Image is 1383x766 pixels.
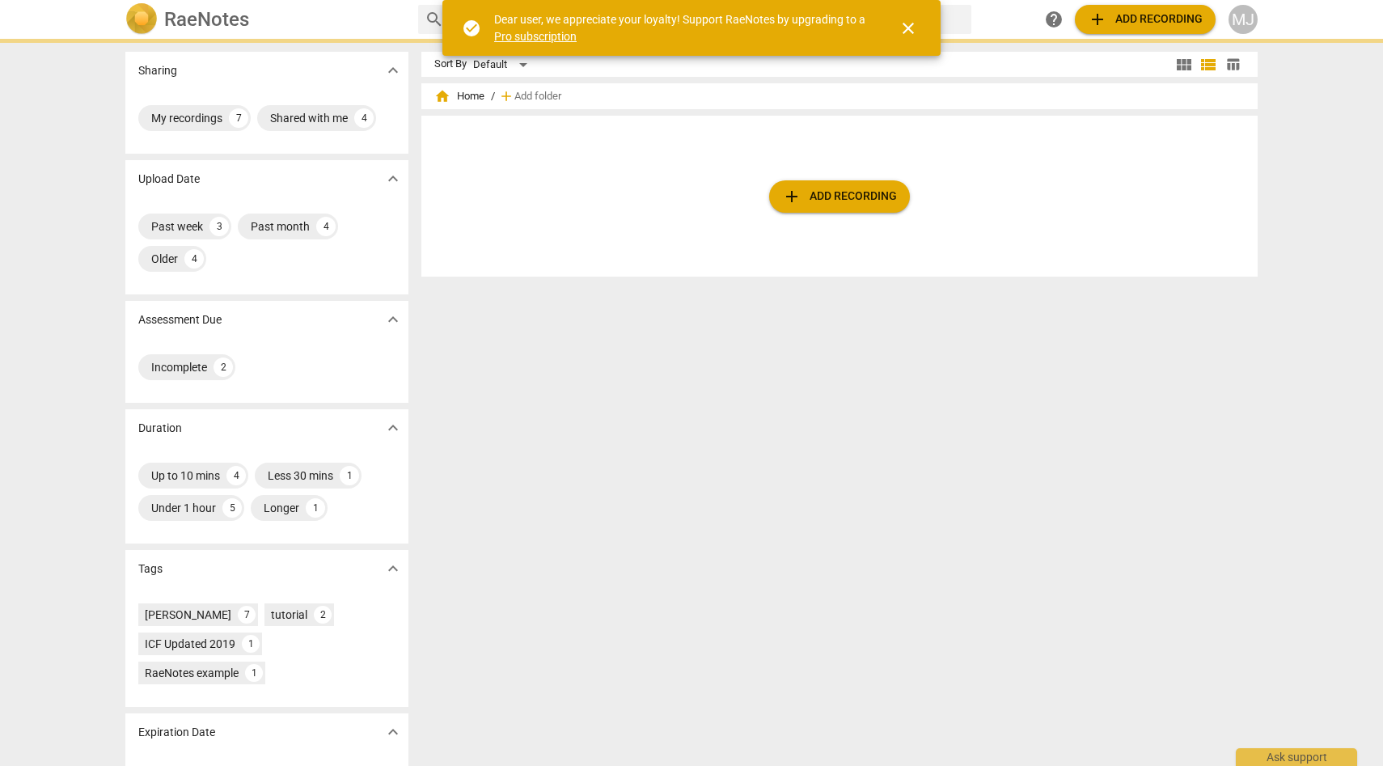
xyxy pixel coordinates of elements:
[164,8,249,31] h2: RaeNotes
[383,722,403,742] span: expand_more
[354,108,374,128] div: 4
[1172,53,1196,77] button: Tile view
[340,466,359,485] div: 1
[214,358,233,377] div: 2
[1199,55,1218,74] span: view_list
[383,418,403,438] span: expand_more
[514,91,561,103] span: Add folder
[316,217,336,236] div: 4
[125,3,405,36] a: LogoRaeNotes
[138,62,177,79] p: Sharing
[381,557,405,581] button: Show more
[383,61,403,80] span: expand_more
[151,218,203,235] div: Past week
[138,724,215,741] p: Expiration Date
[425,10,444,29] span: search
[462,19,481,38] span: check_circle
[222,498,242,518] div: 5
[381,416,405,440] button: Show more
[264,500,299,516] div: Longer
[381,720,405,744] button: Show more
[209,217,229,236] div: 3
[226,466,246,485] div: 4
[381,307,405,332] button: Show more
[494,11,869,44] div: Dear user, we appreciate your loyalty! Support RaeNotes by upgrading to a
[151,110,222,126] div: My recordings
[383,169,403,188] span: expand_more
[151,359,207,375] div: Incomplete
[1044,10,1064,29] span: help
[769,180,910,213] button: Upload
[1039,5,1068,34] a: Help
[381,167,405,191] button: Show more
[184,249,204,269] div: 4
[434,88,484,104] span: Home
[1220,53,1245,77] button: Table view
[229,108,248,128] div: 7
[1075,5,1216,34] button: Upload
[1088,10,1107,29] span: add
[271,607,307,623] div: tutorial
[138,420,182,437] p: Duration
[899,19,918,38] span: close
[151,500,216,516] div: Under 1 hour
[314,606,332,624] div: 2
[138,561,163,578] p: Tags
[151,251,178,267] div: Older
[145,665,239,681] div: RaeNotes example
[145,636,235,652] div: ICF Updated 2019
[498,88,514,104] span: add
[491,91,495,103] span: /
[242,635,260,653] div: 1
[383,310,403,329] span: expand_more
[1088,10,1203,29] span: Add recording
[1229,5,1258,34] button: MJ
[434,88,450,104] span: home
[434,58,467,70] div: Sort By
[1236,748,1357,766] div: Ask support
[268,468,333,484] div: Less 30 mins
[782,187,801,206] span: add
[138,171,200,188] p: Upload Date
[145,607,231,623] div: [PERSON_NAME]
[1174,55,1194,74] span: view_module
[270,110,348,126] div: Shared with me
[889,9,928,48] button: Close
[473,52,533,78] div: Default
[383,559,403,578] span: expand_more
[782,187,897,206] span: Add recording
[1196,53,1220,77] button: List view
[494,30,577,43] a: Pro subscription
[251,218,310,235] div: Past month
[306,498,325,518] div: 1
[1225,57,1241,72] span: table_chart
[125,3,158,36] img: Logo
[238,606,256,624] div: 7
[381,58,405,83] button: Show more
[245,664,263,682] div: 1
[138,311,222,328] p: Assessment Due
[151,468,220,484] div: Up to 10 mins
